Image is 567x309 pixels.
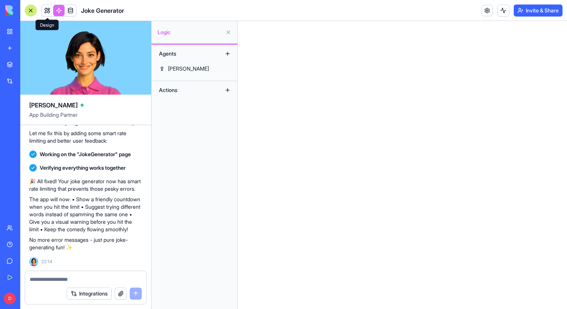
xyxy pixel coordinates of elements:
[41,259,52,265] span: 22:14
[5,5,52,16] img: logo
[157,29,222,36] span: Logic
[40,164,126,172] span: Verifying everything works together
[67,288,112,300] button: Integrations
[151,63,237,75] a: [PERSON_NAME]
[29,196,142,233] p: The app will now: • Show a friendly countdown when you hit the limit • Suggest trying different w...
[155,84,215,96] div: Actions
[29,236,142,251] p: No more error messages - just pure joke-generating fun! ✨
[29,111,142,125] span: App Building Partner
[4,292,16,304] span: D
[40,151,131,158] span: Working on the "JokeGenerator" page
[514,5,562,17] button: Invite & Share
[29,101,78,110] span: [PERSON_NAME]
[29,130,142,145] p: Let me fix this by adding some smart rate limiting and better user feedback:
[81,6,124,15] span: Joke Generator
[29,178,142,193] p: 🎉 All fixed! Your joke generator now has smart rate limiting that prevents those pesky errors.
[168,65,209,72] div: [PERSON_NAME]
[29,257,38,266] img: Ella_00000_wcx2te.png
[155,48,215,60] div: Agents
[36,20,59,30] div: Design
